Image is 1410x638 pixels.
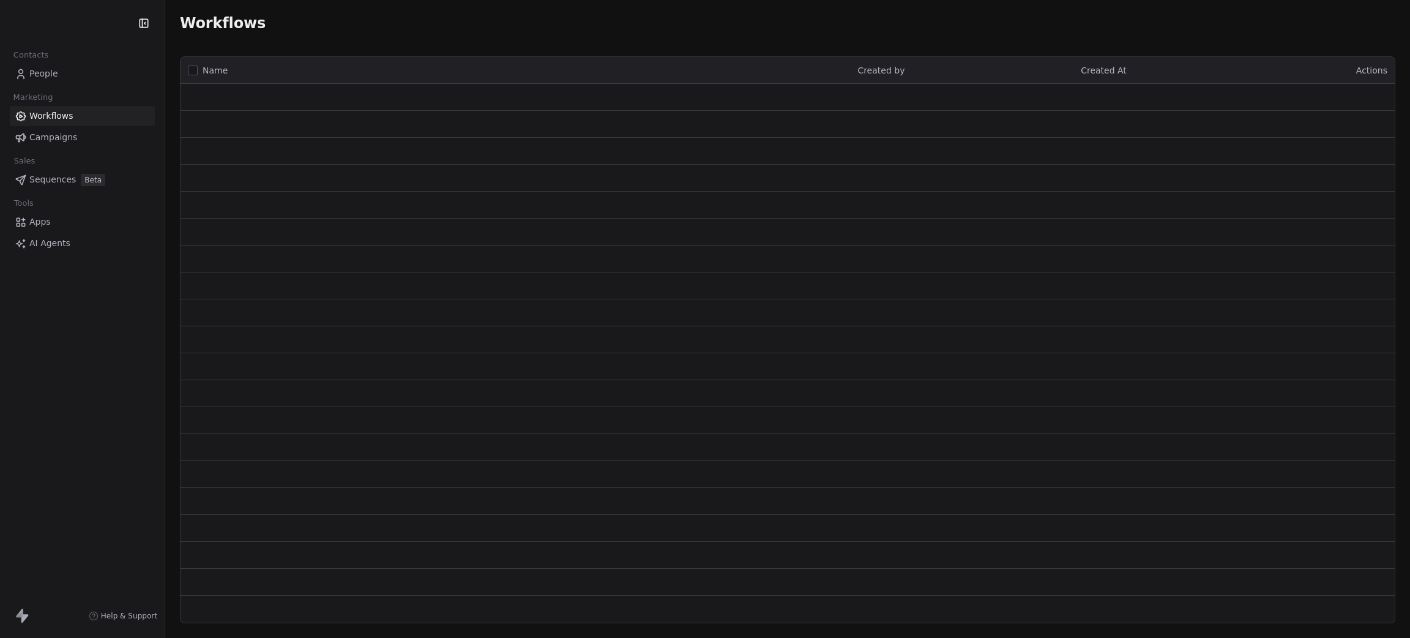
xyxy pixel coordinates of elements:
span: People [29,67,58,80]
span: Workflows [180,15,266,32]
span: Workflows [29,110,73,122]
span: Apps [29,216,51,228]
span: Marketing [8,88,58,107]
span: Tools [9,194,39,212]
a: SequencesBeta [10,170,155,190]
a: People [10,64,155,84]
span: Help & Support [101,611,157,621]
a: Campaigns [10,127,155,148]
span: Created At [1081,66,1127,75]
a: AI Agents [10,233,155,253]
span: Name [203,64,228,77]
span: Campaigns [29,131,77,144]
span: Sales [9,152,40,170]
span: Actions [1356,66,1387,75]
a: Help & Support [89,611,157,621]
a: Workflows [10,106,155,126]
span: Contacts [8,46,54,64]
a: Apps [10,212,155,232]
span: AI Agents [29,237,70,250]
span: Sequences [29,173,76,186]
span: Created by [857,66,905,75]
span: Beta [81,174,105,186]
